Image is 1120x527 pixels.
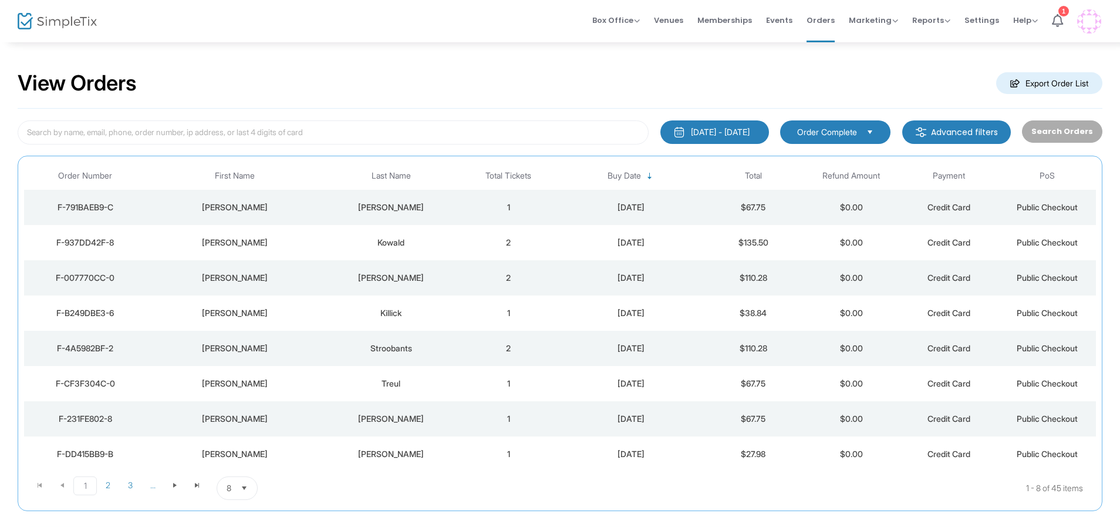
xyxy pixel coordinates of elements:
[326,413,457,425] div: Reser
[704,331,802,366] td: $110.28
[1017,378,1078,388] span: Public Checkout
[372,171,411,181] span: Last Name
[802,260,900,296] td: $0.00
[927,237,970,247] span: Credit Card
[704,225,802,260] td: $135.50
[170,481,180,490] span: Go to the next page
[561,343,701,354] div: 8/7/2025
[691,126,750,138] div: [DATE] - [DATE]
[964,5,999,35] span: Settings
[1017,237,1078,247] span: Public Checkout
[561,307,701,319] div: 8/8/2025
[697,5,752,35] span: Memberships
[460,260,558,296] td: 2
[704,296,802,331] td: $38.84
[704,401,802,437] td: $67.75
[27,307,143,319] div: F-B249DBE3-6
[927,378,970,388] span: Credit Card
[149,343,319,354] div: Nicole
[797,126,857,138] span: Order Complete
[326,272,457,284] div: Piorkowski
[561,237,701,249] div: 8/10/2025
[561,378,701,390] div: 8/7/2025
[460,296,558,331] td: 1
[912,15,950,26] span: Reports
[149,307,319,319] div: Lucas
[326,237,457,249] div: Kowald
[802,225,900,260] td: $0.00
[673,126,685,138] img: monthly
[849,15,898,26] span: Marketing
[1017,308,1078,318] span: Public Checkout
[149,378,319,390] div: Laura
[608,171,641,181] span: Buy Date
[933,171,965,181] span: Payment
[862,126,878,139] button: Select
[1017,273,1078,283] span: Public Checkout
[1017,202,1078,212] span: Public Checkout
[802,437,900,472] td: $0.00
[654,5,683,35] span: Venues
[27,448,143,460] div: F-DD415BB9-B
[927,449,970,459] span: Credit Card
[27,237,143,249] div: F-937DD42F-8
[802,296,900,331] td: $0.00
[1017,449,1078,459] span: Public Checkout
[460,225,558,260] td: 2
[660,120,769,144] button: [DATE] - [DATE]
[561,202,701,213] div: 8/10/2025
[149,448,319,460] div: Megan
[802,162,900,190] th: Refund Amount
[1013,15,1038,26] span: Help
[193,481,202,490] span: Go to the last page
[802,190,900,225] td: $0.00
[704,366,802,401] td: $67.75
[704,190,802,225] td: $67.75
[236,477,252,499] button: Select
[1017,414,1078,424] span: Public Checkout
[802,366,900,401] td: $0.00
[915,126,927,138] img: filter
[766,5,792,35] span: Events
[58,171,112,181] span: Order Number
[645,172,655,181] span: Sortable
[27,202,143,213] div: F-791BAEB9-C
[27,413,143,425] div: F-231FE802-8
[97,476,119,494] span: Page 2
[24,162,1096,472] div: Data table
[460,437,558,472] td: 1
[927,414,970,424] span: Credit Card
[460,366,558,401] td: 1
[326,202,457,213] div: Ballinger
[996,72,1102,94] m-button: Export Order List
[460,162,558,190] th: Total Tickets
[802,331,900,366] td: $0.00
[807,5,835,35] span: Orders
[18,71,137,96] h2: View Orders
[149,202,319,213] div: Bob
[1058,6,1069,16] div: 1
[375,476,1083,500] kendo-pager-info: 1 - 8 of 45 items
[902,120,1011,144] m-button: Advanced filters
[561,448,701,460] div: 8/5/2025
[141,476,164,494] span: Page 4
[802,401,900,437] td: $0.00
[561,272,701,284] div: 8/9/2025
[119,476,141,494] span: Page 3
[149,237,319,249] div: Brian
[927,273,970,283] span: Credit Card
[149,272,319,284] div: Theresa
[326,343,457,354] div: Stroobants
[561,413,701,425] div: 8/7/2025
[460,331,558,366] td: 2
[927,308,970,318] span: Credit Card
[704,260,802,296] td: $110.28
[73,476,97,495] span: Page 1
[27,343,143,354] div: F-4A5982BF-2
[164,476,186,494] span: Go to the next page
[592,15,640,26] span: Box Office
[227,482,231,494] span: 8
[18,120,649,145] input: Search by name, email, phone, order number, ip address, or last 4 digits of card
[215,171,255,181] span: First Name
[460,190,558,225] td: 1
